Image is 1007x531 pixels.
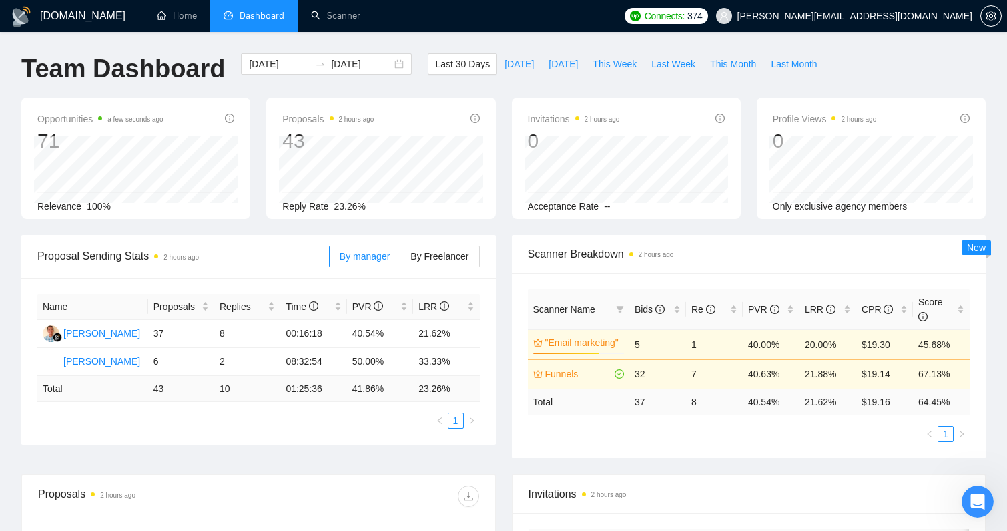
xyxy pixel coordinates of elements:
span: info-circle [470,114,480,123]
h1: Team Dashboard [21,53,225,85]
time: 2 hours ago [639,251,674,258]
span: info-circle [225,114,234,123]
span: PVR [748,304,779,315]
time: 2 hours ago [841,116,876,123]
a: 1 [938,427,953,441]
button: left [432,413,448,429]
td: 20.00% [799,329,856,359]
button: setting [980,5,1002,27]
td: 37 [148,320,214,348]
span: Last 30 Days [435,57,490,71]
img: YP [43,325,59,342]
td: 40.63% [743,359,799,389]
th: Name [37,294,148,320]
span: Last Month [771,57,817,71]
span: Invitations [528,111,620,127]
span: filter [613,299,627,319]
td: $ 19.16 [856,389,913,415]
td: 21.88% [799,359,856,389]
span: right [958,430,966,438]
td: 40.54 % [743,389,799,415]
div: [PERSON_NAME] [63,354,140,369]
span: By manager [340,251,390,262]
span: -- [604,201,610,212]
span: swap-right [315,59,326,69]
button: Last 30 Days [428,53,497,75]
span: dashboard [224,11,233,20]
span: LRR [805,304,835,315]
span: info-circle [440,301,449,311]
span: Connects: [645,9,685,23]
span: crown [533,369,543,379]
span: Re [691,304,715,315]
td: 37 [629,389,686,415]
td: 2 [214,348,280,376]
span: info-circle [770,305,779,314]
button: right [464,413,480,429]
li: 1 [938,426,954,442]
td: 8 [686,389,743,415]
span: Replies [220,299,265,314]
button: [DATE] [541,53,585,75]
div: Proposals [38,486,258,507]
span: Reply Rate [282,201,328,212]
span: setting [981,11,1001,21]
div: 71 [37,128,163,154]
li: Previous Page [432,413,448,429]
time: 2 hours ago [585,116,620,123]
button: right [954,426,970,442]
td: 23.26 % [413,376,479,402]
li: 1 [448,413,464,429]
div: 0 [528,128,620,154]
a: homeHome [157,10,197,21]
span: info-circle [918,312,928,321]
div: 43 [282,128,374,154]
span: New [967,242,986,253]
span: left [436,417,444,425]
td: $19.30 [856,329,913,359]
td: 40.54% [347,320,413,348]
input: End date [331,57,392,71]
img: upwork-logo.png [630,11,641,21]
li: Next Page [954,426,970,442]
span: Proposal Sending Stats [37,248,329,264]
td: 1 [686,329,743,359]
span: [DATE] [549,57,578,71]
span: Invitations [529,486,970,502]
td: $19.14 [856,359,913,389]
span: Proposals [282,111,374,127]
span: Last Week [651,57,695,71]
span: to [315,59,326,69]
span: info-circle [826,305,835,314]
td: 50.00% [347,348,413,376]
span: By Freelancer [410,251,468,262]
span: 23.26% [334,201,366,212]
td: 21.62 % [799,389,856,415]
a: DG[PERSON_NAME] [43,355,140,366]
td: 8 [214,320,280,348]
button: This Week [585,53,644,75]
time: 2 hours ago [163,254,199,261]
span: info-circle [884,305,893,314]
span: LRR [418,301,449,312]
span: 100% [87,201,111,212]
a: setting [980,11,1002,21]
input: Start date [249,57,310,71]
a: YP[PERSON_NAME] [43,327,140,338]
span: user [719,11,729,21]
div: [PERSON_NAME] [63,326,140,341]
td: 6 [148,348,214,376]
td: 21.62% [413,320,479,348]
td: Total [528,389,629,415]
span: Bids [635,304,665,315]
button: Last Week [644,53,703,75]
span: download [458,491,478,502]
span: Acceptance Rate [528,201,599,212]
span: info-circle [374,301,383,311]
span: Profile Views [773,111,877,127]
div: 0 [773,128,877,154]
td: Total [37,376,148,402]
button: This Month [703,53,763,75]
span: crown [533,338,543,347]
td: 01:25:36 [280,376,346,402]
